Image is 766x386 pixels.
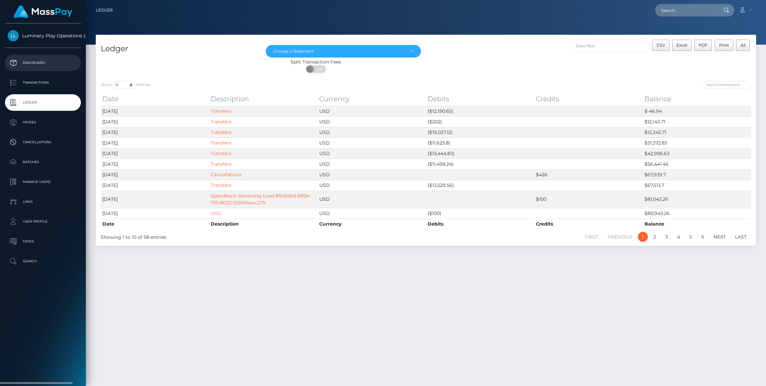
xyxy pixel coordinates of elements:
[534,219,643,229] th: Credits
[643,219,751,229] th: Balance
[8,98,78,107] p: Ledger
[5,94,81,111] a: Ledger
[643,116,751,127] td: $12,143.71
[318,208,426,219] td: USD
[8,137,78,147] p: Cancellations
[643,159,751,169] td: $56,441.46
[101,191,209,208] td: [DATE]
[101,81,150,89] label: Show entries
[703,81,751,89] input: Search transactions
[426,208,534,219] td: ($100)
[643,138,751,148] td: $31,372.83
[5,193,81,210] a: Links
[698,232,708,242] a: 6
[426,92,534,106] th: Debits
[710,232,729,242] a: Next
[211,150,231,156] a: Transfers
[643,106,751,116] td: $-46.94
[318,169,426,180] td: USD
[643,127,751,138] td: $12,345.71
[211,210,221,216] a: USD
[101,138,209,148] td: [DATE]
[652,40,670,51] button: CSV
[5,233,81,250] a: Taxes
[8,236,78,246] p: Taxes
[426,180,534,191] td: ($13,529.56)
[672,40,692,51] button: Excel
[662,232,672,242] a: 3
[686,232,696,242] a: 5
[426,106,534,116] td: ($12,190.65)
[655,4,717,17] input: Search...
[643,191,751,208] td: $81,043.26
[209,92,317,106] th: Description
[426,127,534,138] td: ($19,027.12)
[318,219,426,229] th: Currency
[310,65,326,73] span: OFF
[426,148,534,159] td: ($13,444.83)
[534,92,643,106] th: Credits
[643,148,751,159] td: $42,996.63
[650,232,660,242] a: 2
[211,140,231,146] a: Transfers
[318,148,426,159] td: USD
[14,5,72,18] img: MassPay Logo
[694,40,712,51] button: PDF
[101,106,209,116] td: [DATE]
[426,116,534,127] td: ($202)
[5,55,81,71] a: Dashboard
[643,169,751,180] td: $67,939.7
[731,232,750,242] a: Last
[211,193,311,206] a: Spendback: Reversing Load 8f615a9d-889e-11f0-8023-0266f44cc279
[8,157,78,167] p: Batches
[5,154,81,170] a: Batches
[8,256,78,266] p: Search
[5,174,81,190] a: Manage Users
[318,138,426,148] td: USD
[426,219,534,229] th: Debits
[318,92,426,106] th: Currency
[657,43,665,48] span: CSV
[570,40,650,52] input: Date filter
[5,74,81,91] a: Transactions
[741,43,746,48] span: All
[101,169,209,180] td: [DATE]
[112,81,137,89] select: Showentries
[534,169,643,180] td: $426
[5,134,81,150] a: Cancellations
[96,3,113,17] a: Ledger
[5,253,81,270] a: Search
[8,117,78,127] p: Payees
[211,119,231,125] a: Transfers
[318,191,426,208] td: USD
[5,33,81,39] span: Luminary Play Operations Limited
[5,213,81,230] a: User Profile
[211,108,231,114] a: Transfers
[101,180,209,191] td: [DATE]
[426,159,534,169] td: ($11,498.24)
[101,43,256,55] h4: Ledger
[8,58,78,68] p: Dashboard
[318,159,426,169] td: USD
[699,43,708,48] span: PDF
[5,114,81,131] a: Payees
[211,182,231,188] a: Transfers
[101,219,209,229] th: Date
[643,92,751,106] th: Balance
[638,232,648,242] a: 1
[209,219,317,229] th: Description
[534,191,643,208] td: $100
[101,116,209,127] td: [DATE]
[211,129,231,135] a: Transfers
[643,208,751,219] td: $80,943.26
[96,59,536,65] div: Split Transaction Fees
[674,232,684,242] a: 4
[318,180,426,191] td: USD
[101,159,209,169] td: [DATE]
[266,45,421,58] button: Choose a Statement
[318,127,426,138] td: USD
[101,127,209,138] td: [DATE]
[8,217,78,227] p: User Profile
[8,78,78,88] p: Transactions
[715,40,734,51] button: Print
